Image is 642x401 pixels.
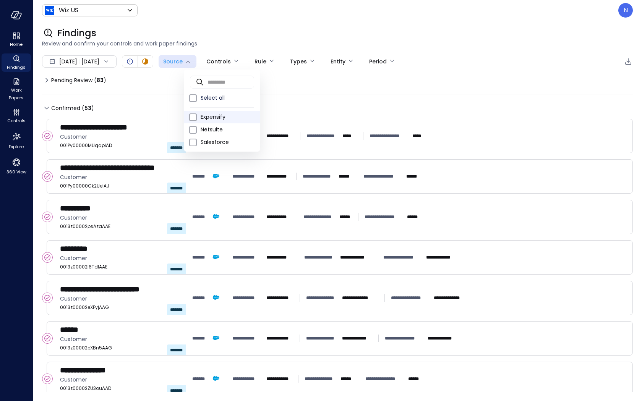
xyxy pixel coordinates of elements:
[201,138,254,146] span: Salesforce
[201,126,254,134] span: Netsuite
[201,113,254,121] span: Expensify
[201,94,254,102] span: Select all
